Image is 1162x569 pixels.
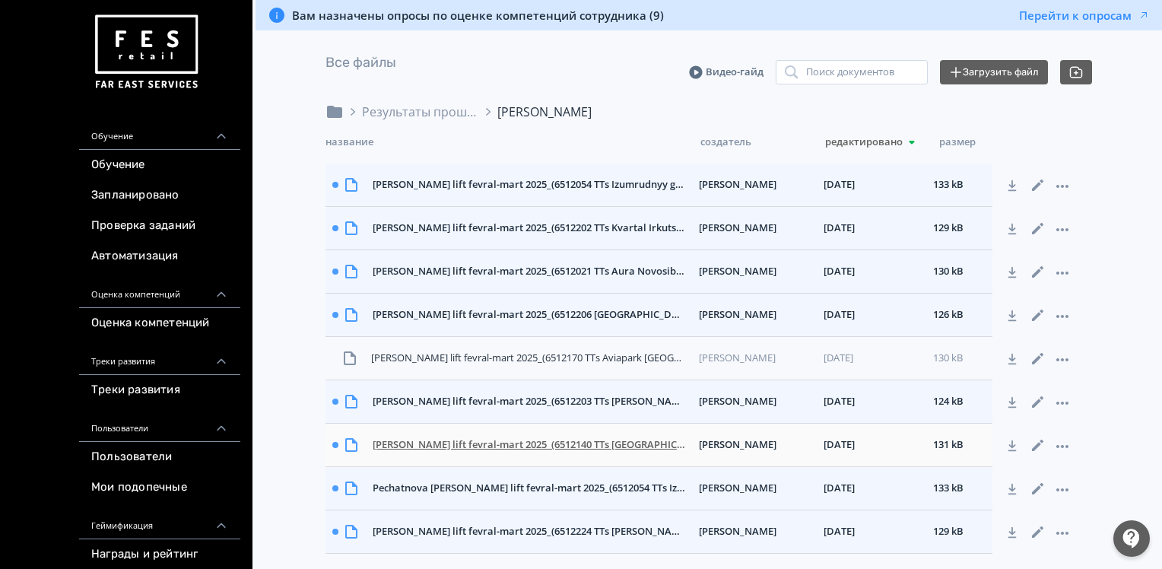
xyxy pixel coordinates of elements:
div: 129 kB [927,518,992,545]
a: Оценка компетенций [79,308,240,339]
div: [PERSON_NAME] lift fevral-mart 2025_(6512224 TTs [PERSON_NAME] CR, Direktor magazina)_[DATE] [DAT... [325,510,992,554]
div: [PERSON_NAME] lift fevral-mart 2025_(6512170 TTs Aviapark [GEOGRAPHIC_DATA], Direktor magazina)_[... [325,337,992,380]
div: [PERSON_NAME] [693,431,818,459]
a: Проверка заданий [79,211,240,241]
span: [DATE] [824,524,855,539]
div: Оценка компетенций [79,272,240,308]
div: Zhilina Darya Vladimirovna_Sotsialnyy lift fevral-mart 2025_(6512054 TTs Izumrudnyy gorod Tomsk C... [367,171,693,199]
div: Kolesnik Anna Aleksandrovna_Sotsialnyy lift fevral-mart 2025_(6512203 TTs Siti Moll Surgut CR, Di... [367,388,693,415]
span: [DATE] [824,437,855,453]
div: Создатель [700,133,825,151]
div: [PERSON_NAME] lift fevral-mart 2025_(6512140 TTs [GEOGRAPHIC_DATA], Direktor magazina)_[DATE] [DA... [325,424,992,467]
span: Вам назначены опросы по оценке компетенций сотрудника (9) [292,8,664,23]
div: Треки развития [79,339,240,375]
div: 133 kB [927,171,992,199]
div: [PERSON_NAME] [693,388,818,415]
div: [PERSON_NAME] [497,103,592,121]
a: Мои подопечные [79,472,240,503]
a: Обучение [79,150,240,180]
div: [PERSON_NAME] [693,171,818,199]
div: 130 kB [927,345,992,372]
div: [PERSON_NAME] lift fevral-mart 2025_(6512054 TTs Izumrudnyy gorod Tomsk CR, Direktor magazina)_[D... [325,164,992,207]
div: Размер [939,133,1000,151]
div: [PERSON_NAME] [693,518,818,545]
a: Все файлы [325,54,396,71]
span: [DATE] [824,264,855,279]
div: Название [325,133,700,151]
img: https://files.teachbase.ru/system/account/57463/logo/medium-936fc5084dd2c598f50a98b9cbe0469a.png [91,9,201,95]
span: [DATE] [824,394,855,409]
div: Simonov Anton Aleksandrovich_Sotsialnyy lift fevral-mart 2025_(6512021 TTs Aura Novosibirsk CR, D... [367,258,693,285]
a: Автоматизация [79,241,240,272]
span: [DATE] [824,177,855,192]
span: [DATE] [824,481,855,496]
span: [DATE] [824,307,855,323]
button: Загрузить файл [940,60,1048,84]
div: 130 kB [927,258,992,285]
div: 124 kB [927,388,992,415]
a: Запланировано [79,180,240,211]
div: [PERSON_NAME] [693,475,818,502]
div: 133 kB [927,475,992,502]
div: 131 kB [927,431,992,459]
div: [PERSON_NAME] lift fevral-mart 2025_(6512206 [GEOGRAPHIC_DATA] Nizhnevartovsk CR, Direktor magazi... [325,294,992,337]
div: [PERSON_NAME] [693,345,818,372]
a: Пользователи [79,442,240,472]
span: [DATE] [824,351,853,366]
div: [PERSON_NAME] [693,258,818,285]
div: Результаты прошлой оценки Социальный лифт [344,103,476,121]
div: Savelyeva Aleksandra Vadimovna_Sotsialnyy lift fevral-mart 2025_(6512170 TTs Aviapark Moskva CR, ... [365,345,693,372]
div: [PERSON_NAME] [693,301,818,329]
div: 129 kB [927,215,992,242]
button: Перейти к опросам [1019,8,1150,23]
div: [PERSON_NAME] [479,103,592,121]
div: [PERSON_NAME] lift fevral-mart 2025_(6512203 TTs [PERSON_NAME] CR, Direktor magazina)_[DATE] [DAT... [325,380,992,424]
div: Результаты прошлой оценки Социальный лифт [362,103,476,121]
div: Геймификация [79,503,240,539]
div: [PERSON_NAME] lift fevral-mart 2025_(6512202 TTs Kvartal Irkutsk CR, Direktor magazina)_[DATE] [D... [325,207,992,250]
a: Треки развития [79,375,240,405]
div: Pechatnova Valeriya Valeryevna_Sotsialnyy lift fevral-mart 2025_(6512054 TTs Izumrudnyy gorod Tom... [367,475,693,502]
div: Plotnikova Viktoriya Valentinovna_Sotsialnyy lift fevral-mart 2025_(6512224 TTs Pioner Barnaul CR... [367,518,693,545]
div: Редактировано [825,133,939,151]
div: [PERSON_NAME] [693,215,818,242]
div: Pechatnova [PERSON_NAME] lift fevral-mart 2025_(6512054 TTs Izumrudnyy gorod Tomsk CR, zamestitel... [325,467,992,510]
div: Perfilyeva Anna Sergeevna_Sotsialnyy lift fevral-mart 2025_(6512140 TTs Planeta Novokuznetsk CR, ... [367,431,693,459]
div: Kadieva Hadizhat Ruslanovna_Sotsialnyy lift fevral-mart 2025_(6512206 TTs Green Park Nizhnevartov... [367,301,693,329]
div: Обучение [79,113,240,150]
span: [DATE] [824,221,855,236]
div: [PERSON_NAME] lift fevral-mart 2025_(6512021 TTs Aura Novosibirsk CR, Direktor magazina)_[DATE] 1... [325,250,992,294]
div: Kiseleva olga Dmitrievna_Sotsialnyy lift fevral-mart 2025_(6512202 TTs Kvartal Irkutsk CR, Direkt... [367,215,693,242]
div: Пользователи [79,405,240,442]
div: 126 kB [927,301,992,329]
a: Видео-гайд [689,65,764,80]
